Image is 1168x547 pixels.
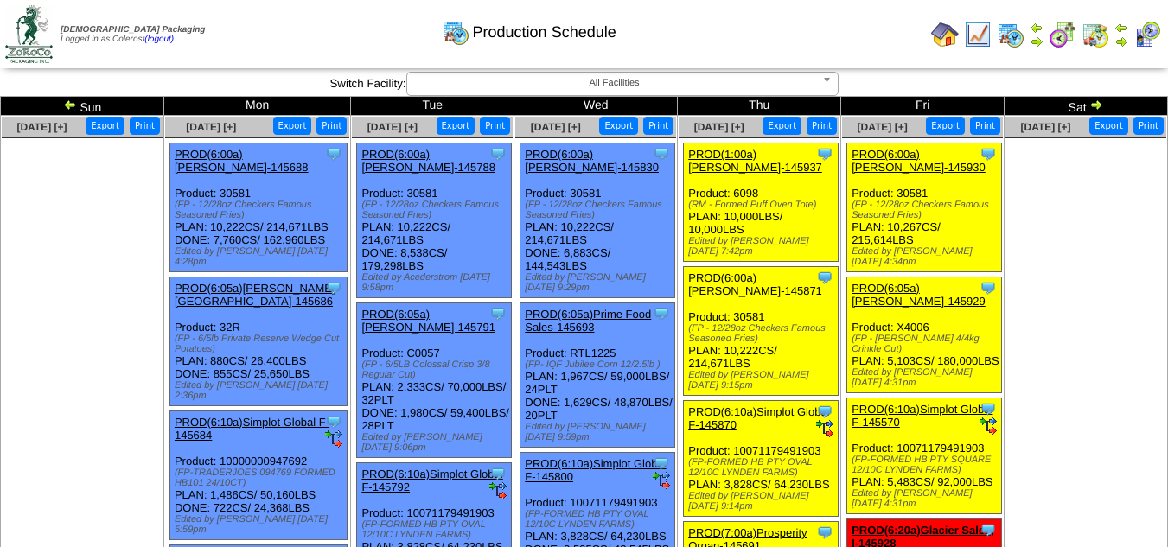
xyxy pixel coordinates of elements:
a: [DATE] [+] [186,121,236,133]
div: (FP- IQF Jubilee Corn 12/2.5lb ) [525,359,673,370]
button: Print [130,117,160,135]
div: (FP - 12/28oz Checkers Famous Seasoned Fries) [525,200,673,220]
div: Edited by [PERSON_NAME] [DATE] 4:28pm [175,246,347,267]
a: PROD(6:05a)[PERSON_NAME]-145929 [852,282,986,308]
img: arrowleft.gif [1030,21,1044,35]
img: ediSmall.gif [980,417,997,435]
span: Logged in as Colerost [61,25,205,44]
td: Mon [163,97,350,116]
a: PROD(6:00a)[PERSON_NAME]-145930 [852,148,986,174]
td: Wed [514,97,678,116]
div: Product: 30581 PLAN: 10,222CS / 214,671LBS DONE: 8,538CS / 179,298LBS [357,143,511,298]
img: calendarinout.gif [1082,21,1109,48]
button: Print [970,117,1000,135]
a: PROD(6:00a)[PERSON_NAME]-145871 [688,271,822,297]
div: Product: 30581 PLAN: 10,222CS / 214,671LBS DONE: 7,760CS / 162,960LBS [169,143,347,272]
a: PROD(6:10a)Simplot Global F-145792 [361,467,502,493]
img: ediSmall.gif [816,420,833,437]
div: Edited by [PERSON_NAME] [DATE] 9:59pm [525,422,673,442]
button: Print [643,117,673,135]
button: Export [926,117,965,135]
div: (FP - 12/28oz Checkers Famous Seasoned Fries) [361,200,510,220]
a: PROD(1:00a)[PERSON_NAME]-145937 [688,148,822,174]
button: Print [480,117,510,135]
img: Tooltip [653,455,670,472]
div: Product: 10000000947692 PLAN: 1,486CS / 50,160LBS DONE: 722CS / 24,368LBS [169,411,347,540]
img: Tooltip [653,305,670,322]
a: PROD(6:10a)Simplot Global F-145684 [175,416,329,442]
img: line_graph.gif [964,21,992,48]
div: (FP-TRADERJOES 094769 FORMED HB101 24/10CT) [175,467,347,488]
div: (FP - [PERSON_NAME] 4/4kg Crinkle Cut) [852,334,1000,354]
div: Edited by [PERSON_NAME] [DATE] 9:14pm [688,491,837,512]
img: calendarprod.gif [442,18,469,46]
img: Tooltip [816,145,833,162]
button: Export [437,117,475,135]
div: Edited by [PERSON_NAME] [DATE] 5:59pm [175,514,347,535]
span: All Facilities [414,73,815,93]
img: Tooltip [980,400,997,417]
div: Product: X4006 PLAN: 5,103CS / 180,000LBS [847,277,1001,393]
img: Tooltip [653,145,670,162]
div: Edited by [PERSON_NAME] [DATE] 7:42pm [688,236,837,257]
img: calendarprod.gif [997,21,1024,48]
div: (FP - 12/28oz Checkers Famous Seasoned Fries) [688,323,837,344]
img: Tooltip [980,279,997,296]
img: ediSmall.gif [653,472,670,489]
img: calendarcustomer.gif [1133,21,1161,48]
div: Edited by [PERSON_NAME] [DATE] 9:15pm [688,370,837,391]
a: PROD(6:05a)[PERSON_NAME]-145791 [361,308,495,334]
a: [DATE] [+] [367,121,418,133]
div: (FP-FORMED HB PTY OVAL 12/10C LYNDEN FARMS) [525,509,673,530]
td: Thu [678,97,841,116]
div: (FP - 6/5lb Private Reserve Wedge Cut Potatoes) [175,334,347,354]
div: Product: 6098 PLAN: 10,000LBS / 10,000LBS [684,143,838,262]
img: Tooltip [489,145,507,162]
button: Export [86,117,124,135]
img: zoroco-logo-small.webp [5,5,53,63]
div: Edited by Acederstrom [DATE] 9:58pm [361,272,510,293]
div: Edited by [PERSON_NAME] [DATE] 4:34pm [852,246,1000,267]
a: PROD(6:00a)[PERSON_NAME]-145688 [175,148,309,174]
div: (RM - Formed Puff Oven Tote) [688,200,837,210]
a: PROD(6:10a)Simplot Global F-145570 [852,403,992,429]
a: [DATE] [+] [858,121,908,133]
div: Edited by [PERSON_NAME] [DATE] 9:06pm [361,432,510,453]
img: Tooltip [816,269,833,286]
div: (FP - 12/28oz Checkers Famous Seasoned Fries) [175,200,347,220]
span: [DEMOGRAPHIC_DATA] Packaging [61,25,205,35]
div: Edited by [PERSON_NAME] [DATE] 4:31pm [852,488,1000,509]
div: (FP - 12/28oz Checkers Famous Seasoned Fries) [852,200,1000,220]
img: arrowright.gif [1114,35,1128,48]
img: Tooltip [816,524,833,541]
button: Export [599,117,638,135]
div: (FP-FORMED HB PTY SQUARE 12/10C LYNDEN FARMS) [852,455,1000,475]
img: ediSmall.gif [325,430,342,448]
div: (FP-FORMED HB PTY OVAL 12/10C LYNDEN FARMS) [361,519,510,540]
img: arrowright.gif [1030,35,1044,48]
img: arrowleft.gif [63,98,77,111]
div: (FP - 6/5LB Colossal Crisp 3/8 Regular Cut) [361,359,510,380]
img: home.gif [931,21,959,48]
img: ediSmall.gif [489,482,507,499]
button: Print [316,117,347,135]
img: arrowleft.gif [1114,21,1128,35]
img: Tooltip [325,413,342,430]
a: PROD(6:10a)Simplot Global F-145800 [525,457,666,483]
img: Tooltip [325,145,342,162]
div: Product: 30581 PLAN: 10,222CS / 214,671LBS [684,267,838,396]
td: Sun [1,97,164,116]
td: Sat [1005,97,1168,116]
img: calendarblend.gif [1049,21,1076,48]
a: [DATE] [+] [16,121,67,133]
a: [DATE] [+] [531,121,581,133]
a: PROD(6:00a)[PERSON_NAME]-145830 [525,148,659,174]
div: Product: 30581 PLAN: 10,267CS / 215,614LBS [847,143,1001,272]
span: Production Schedule [473,23,616,41]
a: [DATE] [+] [1020,121,1070,133]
